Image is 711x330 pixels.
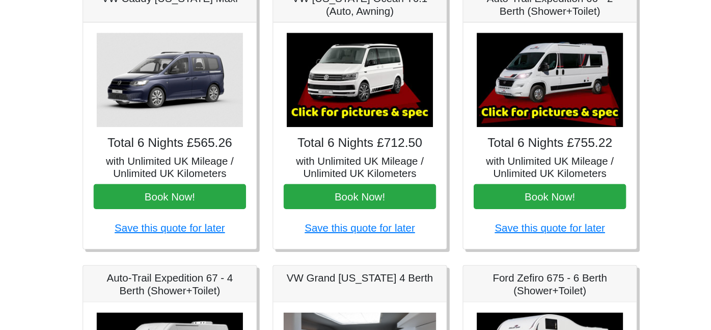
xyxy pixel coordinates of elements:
[467,140,615,155] h4: Total 6 Nights £755.22
[96,140,244,155] h4: Total 6 Nights £565.26
[467,273,615,298] h5: Ford Zefiro 675 - 6 Berth (Shower+Toilet)
[281,140,430,155] h4: Total 6 Nights £712.50
[281,159,430,184] h5: with Unlimited UK Mileage / Unlimited UK Kilometers
[96,273,244,298] h5: Auto-Trail Expedition 67 - 4 Berth (Shower+Toilet)
[467,188,615,212] button: Book Now!
[281,273,430,286] h5: VW Grand [US_STATE] 4 Berth
[96,1,244,13] h5: VW Caddy [US_STATE] Maxi
[116,225,224,236] a: Save this quote for later
[96,188,244,212] button: Book Now!
[281,188,430,212] button: Book Now!
[487,225,594,236] a: Save this quote for later
[96,159,244,184] h5: with Unlimited UK Mileage / Unlimited UK Kilometers
[467,1,615,25] h5: Auto-Trail Expedition 66 - 2 Berth (Shower+Toilet)
[284,40,427,132] img: VW California Ocean T6.1 (Auto, Awning)
[467,159,615,184] h5: with Unlimited UK Mileage / Unlimited UK Kilometers
[302,225,409,236] a: Save this quote for later
[99,40,241,132] img: VW Caddy California Maxi
[281,1,430,25] h5: VW [US_STATE] Ocean T6.1 (Auto, Awning)
[470,40,612,132] img: Auto-Trail Expedition 66 - 2 Berth (Shower+Toilet)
